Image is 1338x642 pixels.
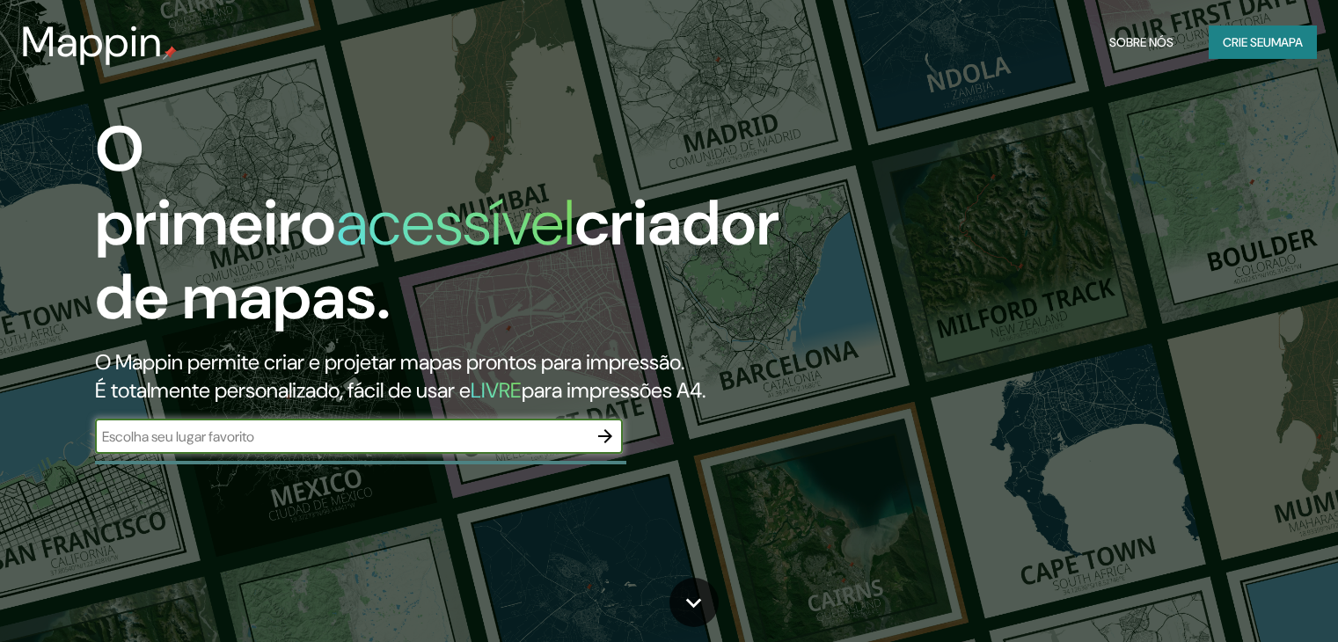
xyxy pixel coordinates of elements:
[1102,26,1181,59] button: Sobre nós
[95,427,588,447] input: Escolha seu lugar favorito
[95,182,779,338] font: criador de mapas.
[1209,26,1317,59] button: Crie seumapa
[21,14,163,69] font: Mappin
[1271,34,1303,50] font: mapa
[163,46,177,60] img: pino de mapa
[95,376,471,404] font: É totalmente personalizado, fácil de usar e
[336,182,574,264] font: acessível
[95,348,684,376] font: O Mappin permite criar e projetar mapas prontos para impressão.
[95,108,336,264] font: O primeiro
[522,376,706,404] font: para impressões A4.
[1109,34,1173,50] font: Sobre nós
[1223,34,1271,50] font: Crie seu
[471,376,522,404] font: LIVRE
